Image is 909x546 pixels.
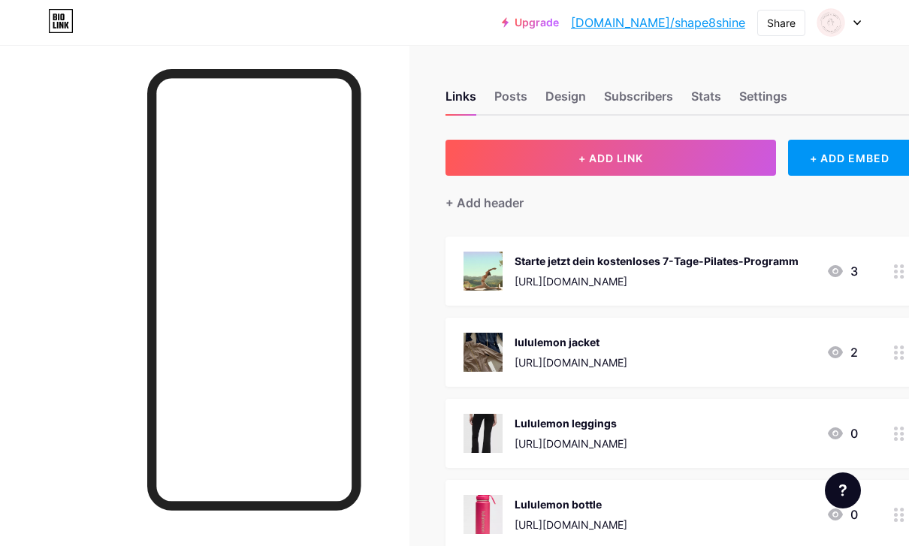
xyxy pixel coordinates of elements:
[826,262,858,280] div: 3
[515,415,627,431] div: Lululemon leggings
[545,87,586,114] div: Design
[445,140,776,176] button: + ADD LINK
[464,252,503,291] img: Starte jetzt dein kostenloses 7-Tage-Pilates-Programm
[571,14,745,32] a: [DOMAIN_NAME]/shape8shine
[515,354,627,370] div: [URL][DOMAIN_NAME]
[494,87,527,114] div: Posts
[515,496,627,512] div: Lululemon bottle
[604,87,673,114] div: Subscribers
[817,8,845,37] img: shape8shine
[515,517,627,532] div: [URL][DOMAIN_NAME]
[515,334,627,350] div: lululemon jacket
[502,17,559,29] a: Upgrade
[515,253,799,269] div: Starte jetzt dein kostenloses 7-Tage-Pilates-Programm
[826,343,858,361] div: 2
[515,436,627,451] div: [URL][DOMAIN_NAME]
[826,424,858,442] div: 0
[445,194,524,212] div: + Add header
[739,87,787,114] div: Settings
[464,495,503,534] img: Lululemon bottle
[578,152,643,164] span: + ADD LINK
[515,273,799,289] div: [URL][DOMAIN_NAME]
[691,87,721,114] div: Stats
[464,333,503,372] img: lululemon jacket
[767,15,796,31] div: Share
[445,87,476,114] div: Links
[826,505,858,523] div: 0
[464,414,503,453] img: Lululemon leggings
